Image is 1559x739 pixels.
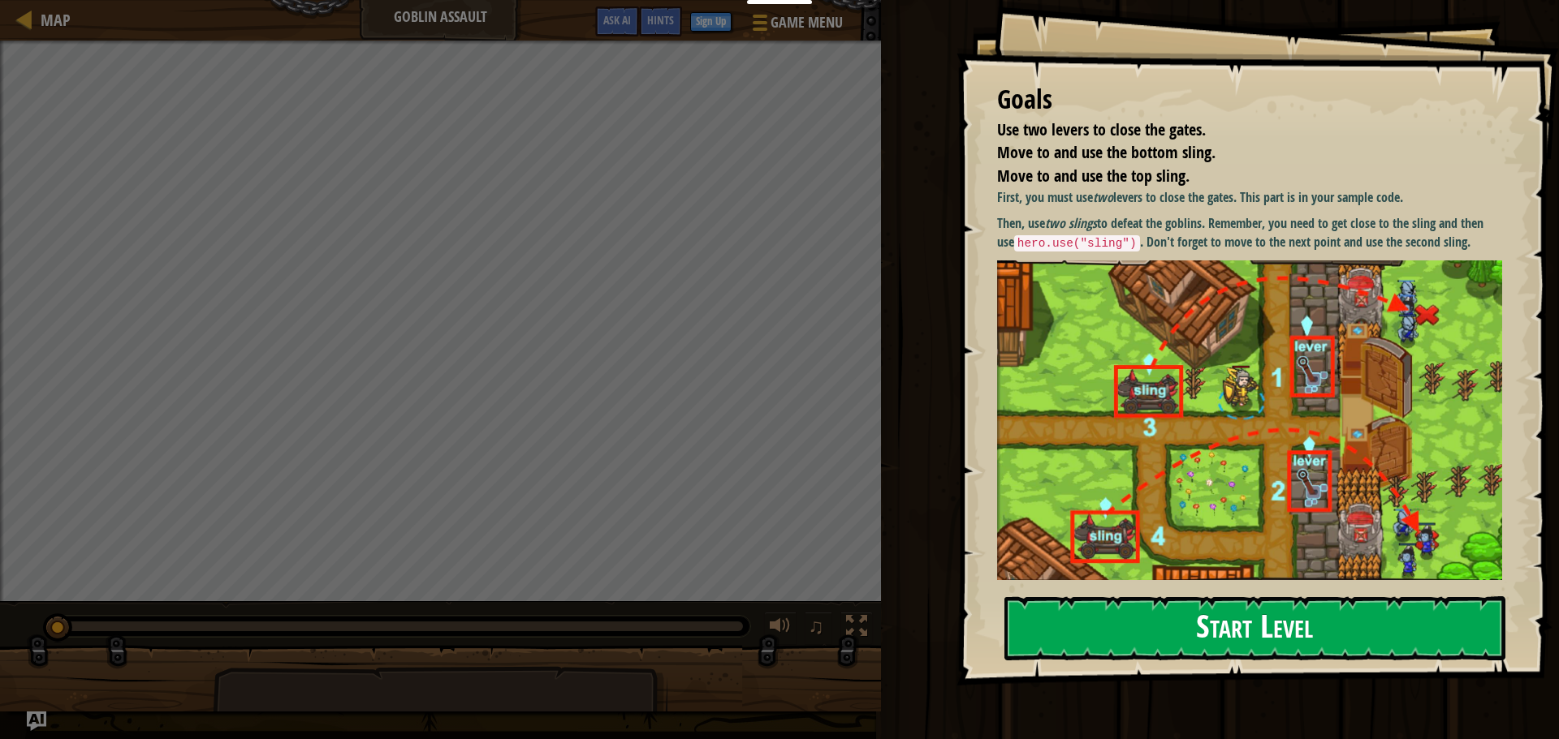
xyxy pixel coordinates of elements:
[603,12,631,28] span: Ask AI
[997,81,1502,118] div: Goals
[1004,596,1505,660] button: Start Level
[997,188,1514,207] p: First, you must use levers to close the gates. This part is in your sample code.
[977,165,1498,188] li: Move to and use the top sling.
[977,141,1498,165] li: Move to and use the bottom sling.
[690,12,732,32] button: Sign Up
[997,118,1206,140] span: Use two levers to close the gates.
[1014,235,1140,251] code: hero.use("sling")
[840,612,873,645] button: Toggle fullscreen
[977,118,1498,142] li: Use two levers to close the gates.
[805,612,832,645] button: ♫
[808,614,824,638] span: ♫
[1045,214,1097,232] em: two slings
[647,12,674,28] span: Hints
[997,165,1190,187] span: Move to and use the top sling.
[1093,188,1113,206] em: two
[997,141,1216,163] span: Move to and use the bottom sling.
[595,6,639,37] button: Ask AI
[764,612,797,645] button: Adjust volume
[997,260,1514,580] img: M7l4d
[740,6,853,45] button: Game Menu
[41,9,71,31] span: Map
[27,711,46,731] button: Ask AI
[771,12,843,33] span: Game Menu
[997,214,1514,251] p: Then, use to defeat the goblins. Remember, you need to get close to the sling and then use . Don'...
[32,9,71,31] a: Map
